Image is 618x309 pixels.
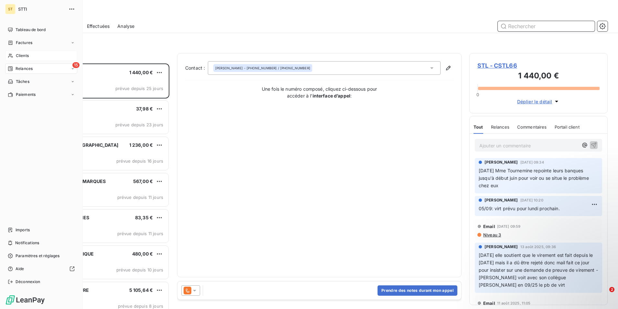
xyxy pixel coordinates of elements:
[491,124,509,130] span: Relances
[129,287,153,293] span: 5 105,64 €
[16,279,40,285] span: Déconnexion
[16,266,24,272] span: Aide
[555,124,580,130] span: Portail client
[609,287,614,292] span: 2
[378,285,457,296] button: Prendre des notes durant mon appel
[16,27,46,33] span: Tableau de bord
[115,86,163,91] span: prévue depuis 25 jours
[596,287,612,303] iframe: Intercom live chat
[313,93,351,98] strong: interface d’appel
[116,158,163,164] span: prévue depuis 16 jours
[115,122,163,127] span: prévue depuis 23 jours
[15,240,39,246] span: Notifications
[483,224,495,229] span: Email
[520,160,544,164] span: [DATE] 09:34
[477,61,600,70] span: STL - CSTL66
[16,253,59,259] span: Paramètres et réglages
[474,124,483,130] span: Tout
[489,246,618,292] iframe: Intercom notifications message
[479,206,560,211] span: 05/09: virt prévu pour lundi prochain.
[31,63,169,309] div: grid
[517,98,552,105] span: Déplier le détail
[520,198,543,202] span: [DATE] 10:20
[16,79,29,85] span: Tâches
[498,21,595,31] input: Rechercher
[483,232,501,237] span: Niveau 3
[135,215,153,220] span: 83,35 €
[116,267,163,272] span: prévue depuis 10 jours
[477,70,600,83] h3: 1 440,00 €
[515,98,562,105] button: Déplier le détail
[87,23,110,29] span: Effectuées
[5,264,77,274] a: Aide
[479,168,590,188] span: [DATE] Mme Tournemine repointe leurs banques jusqu'à début juin pour voir ou se situe le problème...
[16,53,29,59] span: Clients
[117,195,163,200] span: prévue depuis 11 jours
[215,66,243,70] span: [PERSON_NAME]
[118,303,163,309] span: prévue depuis 8 jours
[479,252,599,288] span: [DATE] elle soutient que le virement est fait depuis le [DATE] mais il a dû être rejeté donc mail...
[476,92,479,97] span: 0
[517,124,547,130] span: Commentaires
[16,92,36,97] span: Paiements
[129,70,153,75] span: 1 440,00 €
[132,251,153,257] span: 480,00 €
[5,4,16,14] div: ST
[16,40,32,46] span: Factures
[133,178,153,184] span: 567,00 €
[5,295,45,305] img: Logo LeanPay
[497,224,521,228] span: [DATE] 09:59
[16,66,33,72] span: Relances
[72,62,80,68] span: 15
[520,245,556,249] span: 13 août 2025, 09:36
[483,301,495,306] span: Email
[129,142,153,148] span: 1 236,00 €
[497,301,531,305] span: 11 août 2025, 11:05
[117,23,134,29] span: Analyse
[485,159,518,165] span: [PERSON_NAME]
[16,227,30,233] span: Imports
[117,231,163,236] span: prévue depuis 11 jours
[136,106,153,111] span: 37,98 €
[485,244,518,250] span: [PERSON_NAME]
[18,6,65,12] span: STTI
[255,86,384,99] p: Une fois le numéro composé, cliquez ci-dessous pour accéder à l’ :
[485,197,518,203] span: [PERSON_NAME]
[185,65,208,71] label: Contact :
[215,66,310,70] div: - [PHONE_NUMBER] / [PHONE_NUMBER]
